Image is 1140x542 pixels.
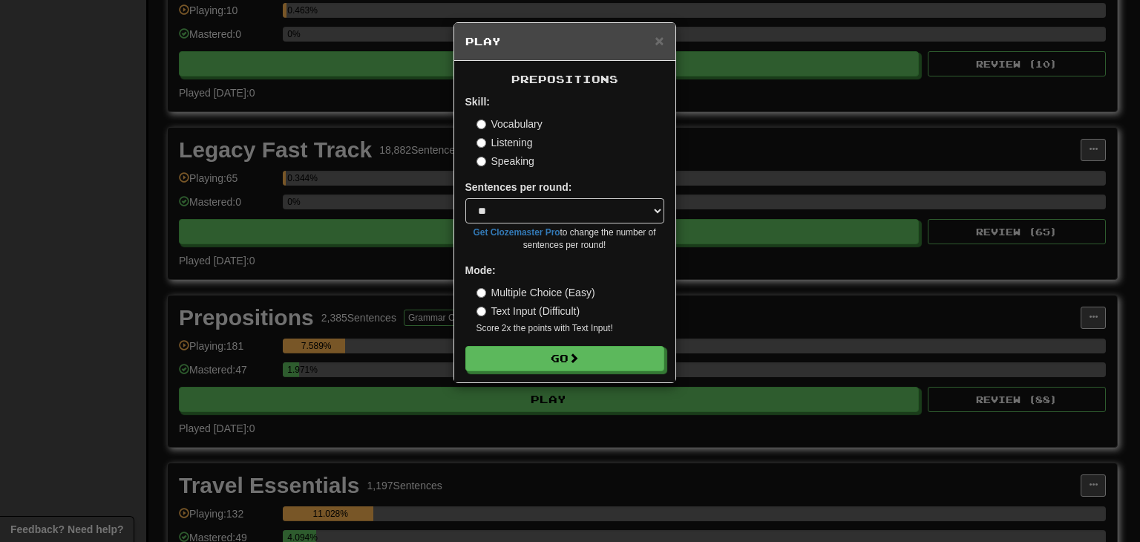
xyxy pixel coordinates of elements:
[476,285,595,300] label: Multiple Choice (Easy)
[465,180,572,195] label: Sentences per round:
[476,307,486,316] input: Text Input (Difficult)
[465,346,664,371] button: Go
[476,117,543,131] label: Vocabulary
[465,264,496,276] strong: Mode:
[476,120,486,129] input: Vocabulary
[476,157,486,166] input: Speaking
[511,73,618,85] span: Prepositions
[476,322,664,335] small: Score 2x the points with Text Input !
[465,96,490,108] strong: Skill:
[476,138,486,148] input: Listening
[655,32,664,49] span: ×
[476,288,486,298] input: Multiple Choice (Easy)
[476,135,533,150] label: Listening
[465,226,664,252] small: to change the number of sentences per round!
[476,304,580,319] label: Text Input (Difficult)
[474,227,560,238] a: Get Clozemaster Pro
[465,34,664,49] h5: Play
[476,154,534,169] label: Speaking
[655,33,664,48] button: Close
